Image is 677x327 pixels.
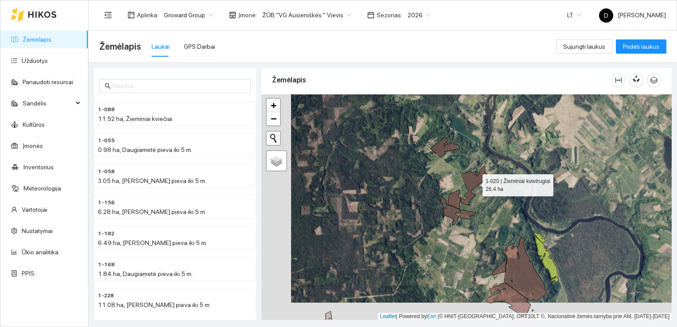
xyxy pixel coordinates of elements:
span: 1-228 [98,292,114,300]
a: Vartotojai [22,206,47,213]
span: Groward Group [164,8,213,22]
span: 0.98 ha, Daugiametė pieva iki 5 m. [98,146,192,153]
span: 2026 [408,8,431,22]
span: Sezonas : [377,10,402,20]
span: D [604,8,608,23]
input: Paieška [113,81,245,91]
a: PPIS [22,270,34,277]
a: Esri [427,313,436,319]
span: column-width [612,77,625,84]
button: column-width [611,73,626,87]
a: Leaflet [380,313,396,319]
span: 1-055 [98,136,115,145]
span: + [271,100,276,111]
a: Žemėlapis [23,36,51,43]
span: 1.84 ha, Daugiametė pieva iki 5 m. [98,270,193,277]
button: menu-fold [99,6,117,24]
span: layout [128,12,135,19]
a: Zoom out [267,112,280,125]
span: Aplinka : [137,10,159,20]
span: menu-fold [104,11,112,19]
span: Įmonė : [238,10,257,20]
span: search [105,83,111,89]
span: 1-088 [98,105,115,114]
span: ŽŪB "VG Ausieniškės " Vievis [262,8,351,22]
button: Pridėti laukus [616,39,666,54]
span: 3.05 ha, [PERSON_NAME] pieva iki 5 m. [98,177,206,184]
span: 1-182 [98,230,114,238]
span: − [271,113,276,124]
a: Nustatymai [22,227,53,234]
span: 6.49 ha, [PERSON_NAME] pieva iki 5 m. [98,239,207,246]
span: Žemėlapis [99,39,141,54]
span: calendar [367,12,374,19]
span: Sandėlis [23,94,73,112]
span: 1-168 [98,261,115,269]
a: Užduotys [22,57,48,64]
span: 1-058 [98,167,115,176]
span: [PERSON_NAME] [599,12,666,19]
span: 1-156 [98,199,115,207]
span: Pridėti laukus [623,42,659,51]
a: Įmonės [23,142,43,149]
a: Sujungti laukus [556,43,612,50]
span: 11.08 ha, [PERSON_NAME] pieva iki 5 m. [98,301,211,308]
a: Zoom in [267,99,280,112]
a: Panaudoti resursai [23,78,73,86]
span: shop [229,12,236,19]
div: GPS Darbai [184,42,215,51]
a: Pridėti laukus [616,43,666,50]
div: Žemėlapis [272,67,611,93]
div: Laukai [152,42,170,51]
button: Initiate a new search [267,132,280,145]
button: Sujungti laukus [556,39,612,54]
a: Inventorius [23,163,54,171]
a: Ūkio analitika [22,249,58,256]
span: 11.52 ha, Žieminiai kviečiai [98,115,172,122]
a: Layers [267,151,286,171]
span: LT [567,8,581,22]
span: | [438,313,439,319]
span: 6.28 ha, [PERSON_NAME] pieva iki 5 m. [98,208,206,215]
a: Kultūros [23,121,45,128]
span: Sujungti laukus [563,42,605,51]
a: Meteorologija [23,185,61,192]
div: | Powered by © HNIT-[GEOGRAPHIC_DATA]; ORT10LT ©, Nacionalinė žemės tarnyba prie AM, [DATE]-[DATE] [378,313,672,320]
